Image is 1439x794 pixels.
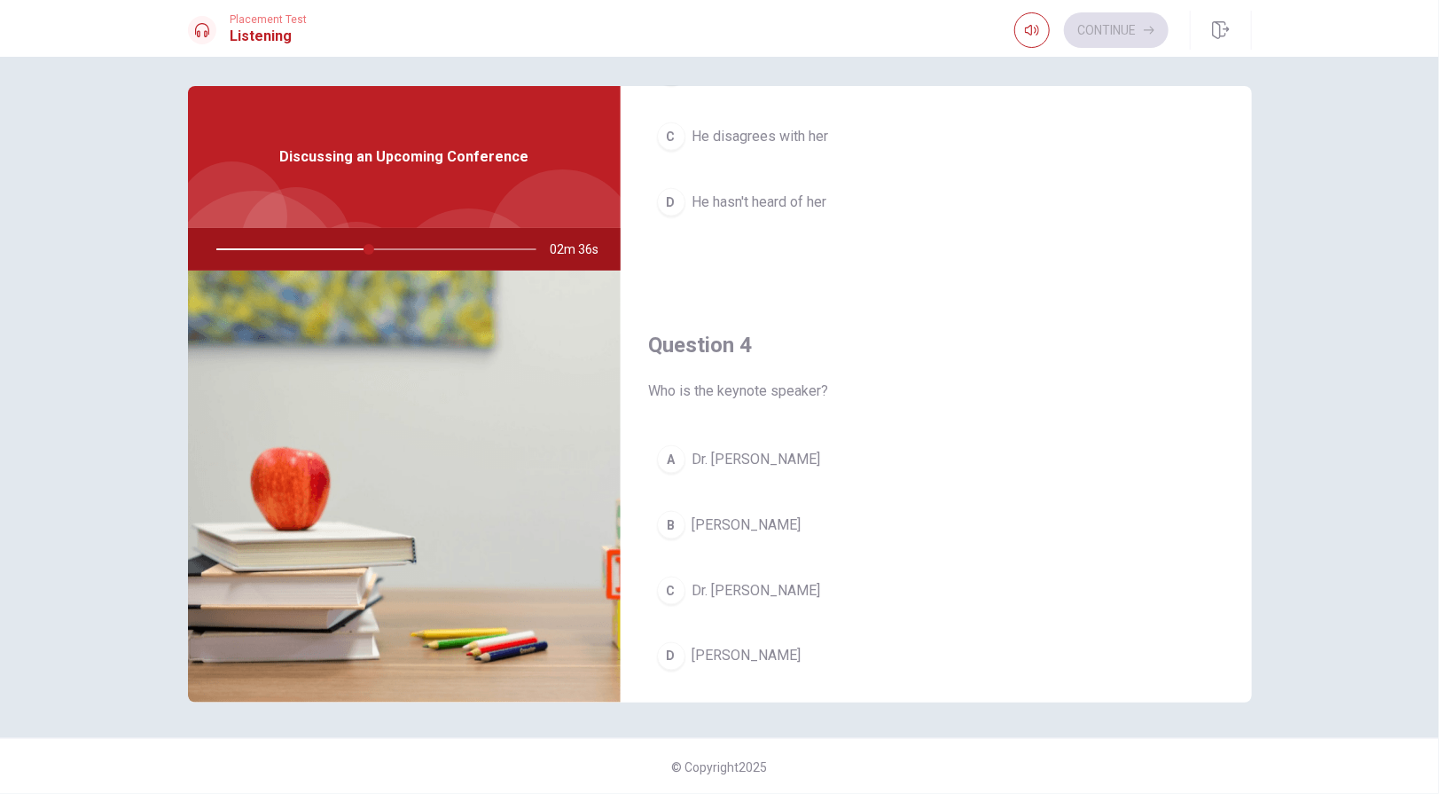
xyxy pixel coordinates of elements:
[649,114,1224,159] button: CHe disagrees with her
[692,646,802,667] span: [PERSON_NAME]
[231,26,308,47] h1: Listening
[657,445,685,474] div: A
[692,192,827,213] span: He hasn't heard of her
[649,503,1224,547] button: B[PERSON_NAME]
[672,760,768,774] span: © Copyright 2025
[649,331,1224,359] h4: Question 4
[649,180,1224,224] button: DHe hasn't heard of her
[649,437,1224,482] button: ADr. [PERSON_NAME]
[657,511,685,539] div: B
[551,228,614,271] span: 02m 36s
[188,271,621,703] img: Discussing an Upcoming Conference
[657,122,685,151] div: C
[657,188,685,216] div: D
[692,126,829,147] span: He disagrees with her
[692,449,821,470] span: Dr. [PERSON_NAME]
[657,642,685,671] div: D
[657,577,685,605] div: C
[279,146,528,168] span: Discussing an Upcoming Conference
[692,580,821,601] span: Dr. [PERSON_NAME]
[649,381,1224,402] span: Who is the keynote speaker?
[649,634,1224,679] button: D[PERSON_NAME]
[231,13,308,26] span: Placement Test
[692,515,802,536] span: [PERSON_NAME]
[649,569,1224,613] button: CDr. [PERSON_NAME]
